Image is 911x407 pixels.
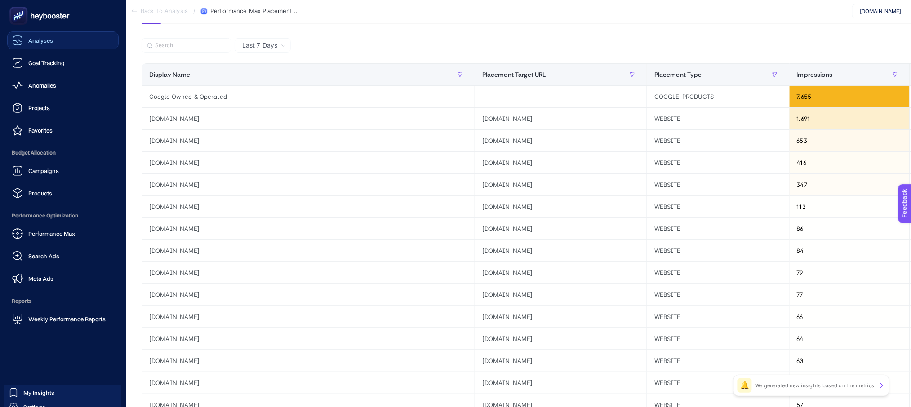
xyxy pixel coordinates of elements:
[755,382,875,389] p: We generated new insights based on the metrics
[28,37,53,44] span: Analyses
[142,284,475,305] div: [DOMAIN_NAME]
[7,31,119,49] a: Analyses
[28,127,53,134] span: Favorites
[647,306,789,327] div: WEBSITE
[482,71,546,78] span: Placement Target URL
[647,174,789,195] div: WEBSITE
[654,71,702,78] span: Placement Type
[475,196,647,217] div: [DOMAIN_NAME]
[7,54,119,72] a: Goal Tracking
[7,184,119,202] a: Products
[142,196,475,217] div: [DOMAIN_NAME]
[647,130,789,151] div: WEBSITE
[790,284,910,305] div: 77
[142,108,475,129] div: [DOMAIN_NAME]
[7,121,119,139] a: Favorites
[142,240,475,261] div: [DOMAIN_NAME]
[647,240,789,261] div: WEBSITE
[790,174,910,195] div: 347
[475,108,647,129] div: [DOMAIN_NAME]
[7,76,119,94] a: Anomalies
[141,8,188,15] span: Back To Analysis
[5,3,34,10] span: Feedback
[647,196,789,217] div: WEBSITE
[790,218,910,239] div: 86
[142,262,475,283] div: [DOMAIN_NAME]
[142,306,475,327] div: [DOMAIN_NAME]
[7,270,119,288] a: Meta Ads
[475,218,647,239] div: [DOMAIN_NAME]
[790,262,910,283] div: 79
[28,59,65,66] span: Goal Tracking
[142,152,475,173] div: [DOMAIN_NAME]
[647,284,789,305] div: WEBSITE
[28,252,59,260] span: Search Ads
[738,378,752,393] div: 🔔
[4,385,121,400] a: My Insights
[790,130,910,151] div: 653
[142,350,475,372] div: [DOMAIN_NAME]
[142,174,475,195] div: [DOMAIN_NAME]
[790,86,910,107] div: 7.655
[790,350,910,372] div: 60
[475,174,647,195] div: [DOMAIN_NAME]
[7,144,119,162] span: Budget Allocation
[647,218,789,239] div: WEBSITE
[647,262,789,283] div: WEBSITE
[142,130,475,151] div: [DOMAIN_NAME]
[647,86,789,107] div: GOOGLE_PRODUCTS
[475,262,647,283] div: [DOMAIN_NAME]
[7,310,119,328] a: Weekly Performance Reports
[475,328,647,349] div: [DOMAIN_NAME]
[142,86,475,107] div: Google Owned & Operated
[647,152,789,173] div: WEBSITE
[790,196,910,217] div: 112
[475,372,647,394] div: [DOMAIN_NAME]
[790,372,910,394] div: 58
[790,240,910,261] div: 84
[7,99,119,117] a: Projects
[28,275,53,282] span: Meta Ads
[647,108,789,129] div: WEBSITE
[790,328,910,349] div: 64
[28,315,106,323] span: Weekly Performance Reports
[790,306,910,327] div: 66
[647,328,789,349] div: WEBSITE
[475,306,647,327] div: [DOMAIN_NAME]
[142,218,475,239] div: [DOMAIN_NAME]
[155,42,226,49] input: Search
[142,372,475,394] div: [DOMAIN_NAME]
[475,152,647,173] div: [DOMAIN_NAME]
[790,152,910,173] div: 416
[23,389,54,396] span: My Insights
[7,225,119,243] a: Performance Max
[242,41,277,50] span: Last 7 Days
[28,230,75,237] span: Performance Max
[475,284,647,305] div: [DOMAIN_NAME]
[7,247,119,265] a: Search Ads
[647,350,789,372] div: WEBSITE
[149,71,191,78] span: Display Name
[647,372,789,394] div: WEBSITE
[7,162,119,180] a: Campaigns
[790,108,910,129] div: 1.691
[28,82,56,89] span: Anomalies
[142,328,475,349] div: [DOMAIN_NAME]
[210,8,300,15] span: Performance Max Placement Report
[475,240,647,261] div: [DOMAIN_NAME]
[797,71,833,78] span: Impressions
[193,7,196,14] span: /
[28,104,50,111] span: Projects
[7,207,119,225] span: Performance Optimization
[475,130,647,151] div: [DOMAIN_NAME]
[28,190,52,197] span: Products
[475,350,647,372] div: [DOMAIN_NAME]
[28,167,59,174] span: Campaigns
[7,292,119,310] span: Reports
